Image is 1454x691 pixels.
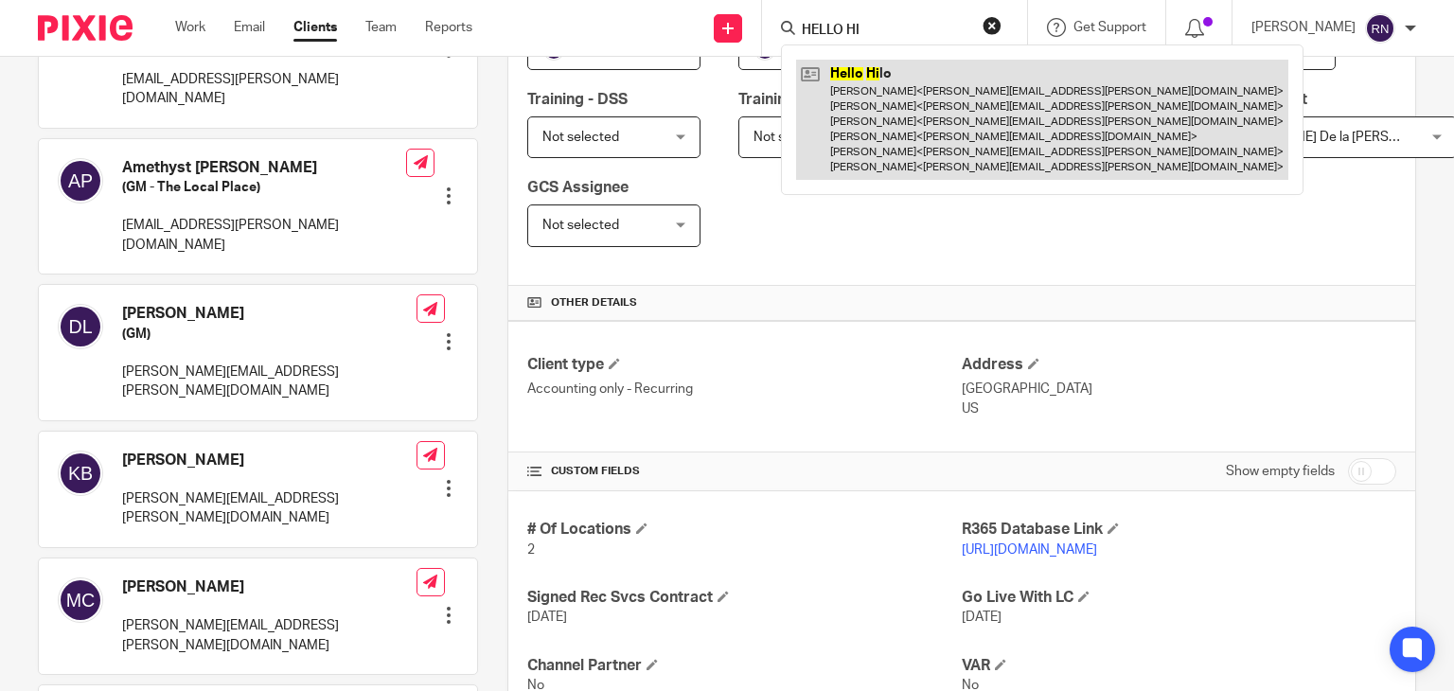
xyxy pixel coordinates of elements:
span: Not selected [754,131,830,144]
a: Work [175,18,205,37]
p: [PERSON_NAME] [1251,18,1356,37]
span: Training - DSS [527,92,628,107]
span: 2 [527,543,535,557]
img: svg%3E [1365,13,1395,44]
span: Other details [551,295,637,310]
h4: # Of Locations [527,520,962,540]
span: Get Support [1073,21,1146,34]
h4: Channel Partner [527,656,962,676]
a: [URL][DOMAIN_NAME] [962,543,1097,557]
h5: (GM - The Local Place) [122,178,406,197]
a: Clients [293,18,337,37]
img: svg%3E [58,158,103,204]
h4: [PERSON_NAME] [122,451,417,470]
span: [DATE] [527,611,567,624]
a: Reports [425,18,472,37]
h4: Go Live With LC [962,588,1396,608]
h4: Address [962,355,1396,375]
p: [PERSON_NAME][EMAIL_ADDRESS][PERSON_NAME][DOMAIN_NAME] [122,363,417,401]
h4: Amethyst [PERSON_NAME] [122,158,406,178]
h4: Client type [527,355,962,375]
span: GCS Assignee [527,180,629,195]
button: Clear [983,16,1002,35]
a: Team [365,18,397,37]
h4: Signed Rec Svcs Contract [527,588,962,608]
p: US [962,399,1396,418]
p: [GEOGRAPHIC_DATA] [962,380,1396,399]
p: [EMAIL_ADDRESS][PERSON_NAME][DOMAIN_NAME] [122,216,406,255]
h4: CUSTOM FIELDS [527,464,962,479]
h4: [PERSON_NAME] [122,577,417,597]
span: Not selected [542,131,619,144]
img: Pixie [38,15,133,41]
span: Not selected [542,219,619,232]
h4: R365 Database Link [962,520,1396,540]
span: [DATE] [962,611,1002,624]
p: [PERSON_NAME][EMAIL_ADDRESS][PERSON_NAME][DOMAIN_NAME] [122,489,417,528]
p: Accounting only - Recurring [527,380,962,399]
h4: VAR [962,656,1396,676]
p: [EMAIL_ADDRESS][PERSON_NAME][DOMAIN_NAME] [122,70,406,109]
p: [PERSON_NAME][EMAIL_ADDRESS][PERSON_NAME][DOMAIN_NAME] [122,616,417,655]
label: Show empty fields [1226,462,1335,481]
img: svg%3E [58,451,103,496]
h4: [PERSON_NAME] [122,304,417,324]
h5: (GM) [122,325,417,344]
input: Search [800,23,970,40]
img: svg%3E [58,304,103,349]
a: Email [234,18,265,37]
img: svg%3E [58,577,103,623]
span: Training - Banking [738,92,865,107]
